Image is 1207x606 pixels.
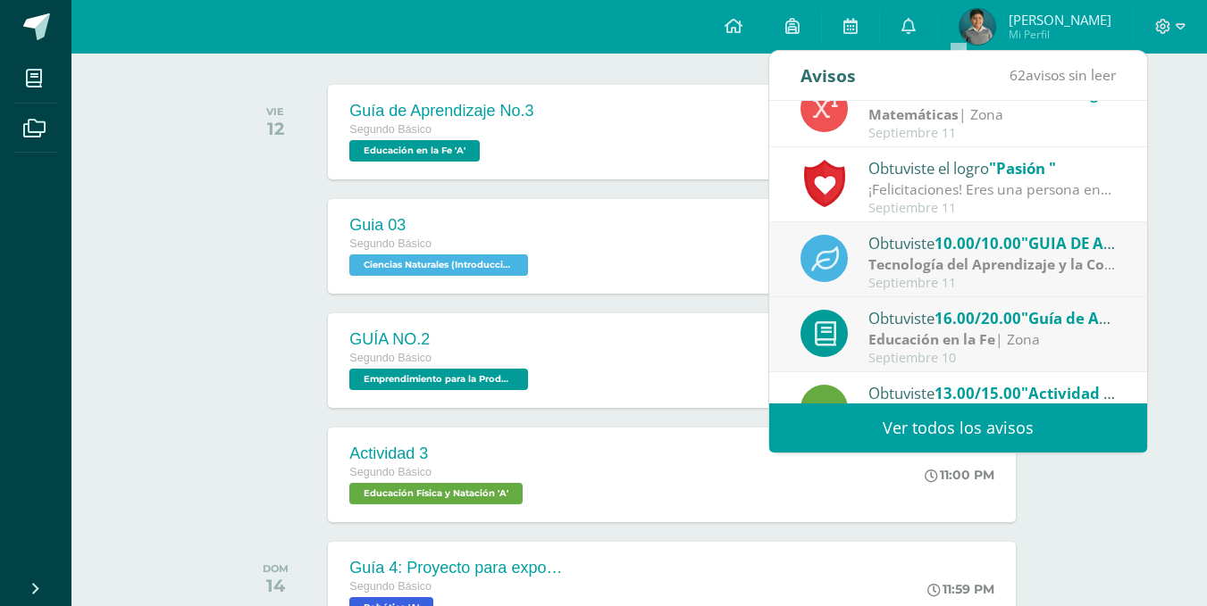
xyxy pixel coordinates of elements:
div: 14 [263,575,289,596]
span: Segundo Básico [349,123,432,136]
strong: Educación en la Fe [868,329,995,349]
div: 11:00 PM [925,467,994,483]
div: Guía 4: Proyecto para exposición [349,559,564,577]
span: Segundo Básico [349,352,432,364]
div: VIE [266,105,284,118]
div: Septiembre 10 [868,351,1117,366]
div: 12 [266,118,284,139]
div: | Zona [868,329,1117,350]
span: Ciencias Naturales (Introducción a la Química) 'A' [349,254,528,276]
div: Avisos [800,51,856,100]
div: Guia 03 [349,216,532,235]
div: | Zona [868,254,1117,275]
div: Obtuviste el logro [868,156,1117,179]
span: 16.00/20.00 [935,308,1021,328]
div: ¡Felicitaciones! Eres una persona entusiasta , muestras un excelente desempeño al trabajar en las... [868,179,1117,200]
span: Educación Física y Natación 'A' [349,483,523,504]
span: Emprendimiento para la Productividad 'A' [349,369,528,390]
div: | Zona [868,104,1117,125]
span: 62 [1010,65,1026,85]
div: 11:59 PM [927,581,994,597]
span: Segundo Básico [349,237,432,250]
div: Obtuviste en [868,231,1117,254]
a: Ver todos los avisos [769,403,1147,452]
div: Obtuviste en [868,381,1117,404]
span: Mi Perfil [1009,27,1111,42]
span: "Pasión " [989,158,1056,178]
span: 13.00/15.00 [935,383,1021,403]
span: Educación en la Fe 'A' [349,140,480,162]
span: Segundo Básico [349,466,432,478]
div: Septiembre 11 [868,276,1117,291]
span: [PERSON_NAME] [1009,11,1111,29]
span: avisos sin leer [1010,65,1116,85]
div: Guía de Aprendizaje No.3 [349,102,533,120]
div: Septiembre 11 [868,126,1117,141]
div: Obtuviste en [868,306,1117,329]
div: DOM [263,562,289,575]
span: Segundo Básico [349,580,432,593]
span: "Actividad 3" [1021,383,1119,403]
div: GUÍA NO.2 [349,330,532,349]
div: Actividad 3 [349,444,527,463]
div: Septiembre 11 [868,201,1117,216]
img: 5c8b1f3f44a627ae4c969c3f08edc4c6.png [960,9,995,45]
span: 10.00/10.00 [935,233,1021,253]
strong: Matemáticas [868,104,959,124]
